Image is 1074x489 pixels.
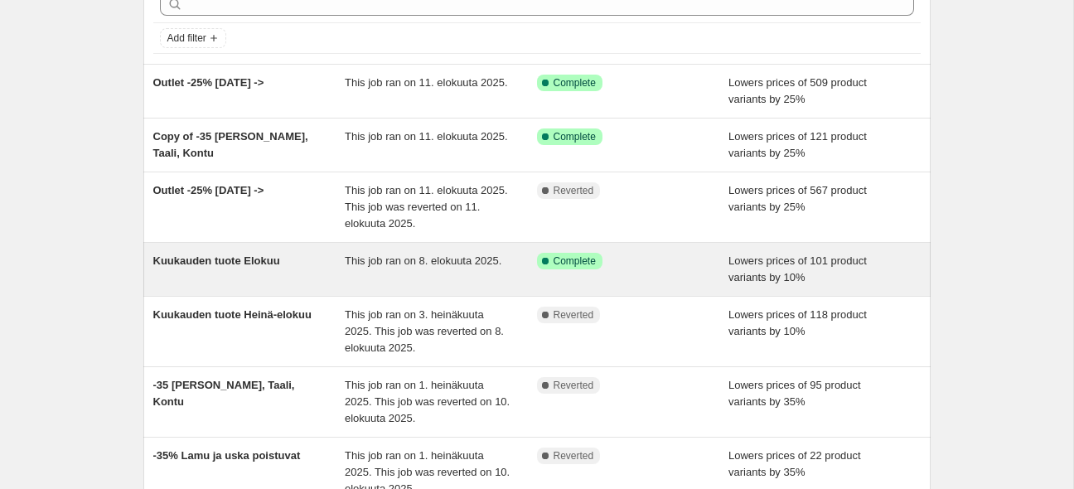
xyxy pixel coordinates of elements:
[160,28,226,48] button: Add filter
[554,308,594,322] span: Reverted
[554,76,596,90] span: Complete
[728,130,867,159] span: Lowers prices of 121 product variants by 25%
[554,379,594,392] span: Reverted
[728,254,867,283] span: Lowers prices of 101 product variants by 10%
[153,76,264,89] span: Outlet -25% [DATE] ->
[345,76,508,89] span: This job ran on 11. elokuuta 2025.
[153,308,312,321] span: Kuukauden tuote Heinä-elokuu
[728,308,867,337] span: Lowers prices of 118 product variants by 10%
[554,130,596,143] span: Complete
[153,184,264,196] span: Outlet -25% [DATE] ->
[728,379,861,408] span: Lowers prices of 95 product variants by 35%
[153,254,280,267] span: Kuukauden tuote Elokuu
[167,31,206,45] span: Add filter
[554,449,594,462] span: Reverted
[728,449,861,478] span: Lowers prices of 22 product variants by 35%
[153,379,295,408] span: -35 [PERSON_NAME], Taali, Kontu
[345,130,508,143] span: This job ran on 11. elokuuta 2025.
[153,130,308,159] span: Copy of -35 [PERSON_NAME], Taali, Kontu
[554,254,596,268] span: Complete
[345,379,510,424] span: This job ran on 1. heinäkuuta 2025. This job was reverted on 10. elokuuta 2025.
[728,184,867,213] span: Lowers prices of 567 product variants by 25%
[345,308,504,354] span: This job ran on 3. heinäkuuta 2025. This job was reverted on 8. elokuuta 2025.
[345,184,508,230] span: This job ran on 11. elokuuta 2025. This job was reverted on 11. elokuuta 2025.
[554,184,594,197] span: Reverted
[345,254,501,267] span: This job ran on 8. elokuuta 2025.
[728,76,867,105] span: Lowers prices of 509 product variants by 25%
[153,449,301,462] span: -35% Lamu ja uska poistuvat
